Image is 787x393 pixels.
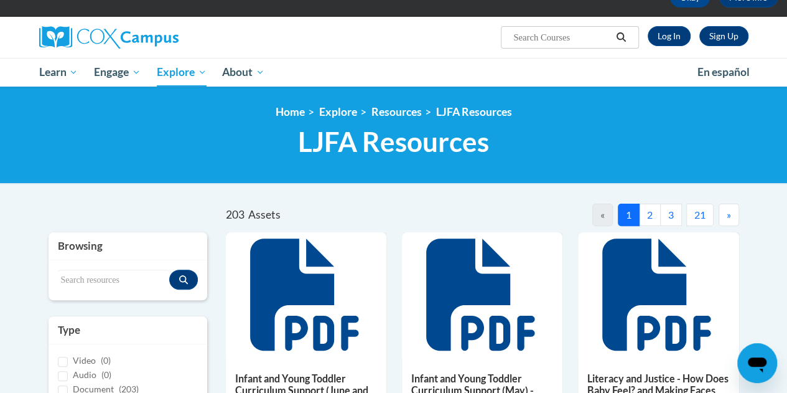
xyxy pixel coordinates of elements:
[39,26,179,49] img: Cox Campus
[101,369,111,380] span: (0)
[512,30,612,45] input: Search Courses
[482,204,739,226] nav: Pagination Navigation
[94,65,141,80] span: Engage
[226,208,244,221] span: 203
[157,65,207,80] span: Explore
[58,270,169,291] input: Search resources
[737,343,777,383] iframe: Button to launch messaging window
[101,355,111,366] span: (0)
[30,58,758,87] div: Main menu
[222,65,264,80] span: About
[319,105,357,118] a: Explore
[298,125,489,158] span: LJFA Resources
[58,239,198,253] h3: Browsing
[686,204,714,226] button: 21
[660,204,682,226] button: 3
[169,270,198,290] button: Search resources
[689,59,758,85] a: En español
[371,105,422,118] a: Resources
[612,30,630,45] button: Search
[648,26,691,46] a: Log In
[73,369,96,380] span: Audio
[58,323,198,338] h3: Type
[727,209,731,220] span: »
[248,208,281,221] span: Assets
[214,58,272,87] a: About
[618,204,640,226] button: 1
[639,204,661,226] button: 2
[73,355,96,366] span: Video
[39,26,263,49] a: Cox Campus
[719,204,739,226] button: Next
[697,65,750,78] span: En español
[39,65,78,80] span: Learn
[699,26,748,46] a: Register
[149,58,215,87] a: Explore
[276,105,305,118] a: Home
[86,58,149,87] a: Engage
[436,105,512,118] a: LJFA Resources
[31,58,86,87] a: Learn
